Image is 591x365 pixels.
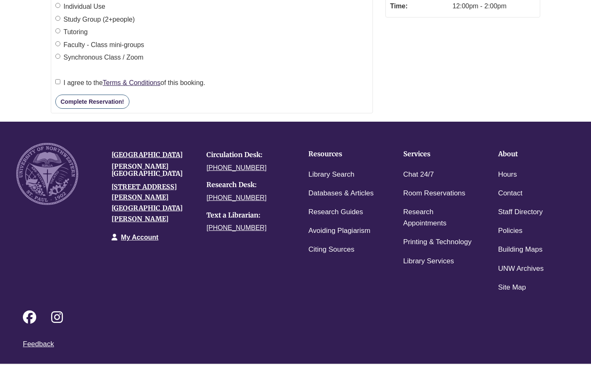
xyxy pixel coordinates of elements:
a: Research Guides [308,206,363,218]
label: Individual Use [55,1,106,12]
a: Hours [498,169,517,181]
label: Faculty - Class mini-groups [55,40,144,50]
label: Synchronous Class / Zoom [55,52,144,63]
a: UNW Archives [498,263,544,275]
input: Tutoring [55,28,60,33]
label: I agree to the of this booking. [55,77,206,88]
a: Avoiding Plagiarism [308,225,370,237]
input: Individual Use [55,3,60,8]
a: Databases & Articles [308,187,374,200]
label: Study Group (2+people) [55,14,135,25]
a: Staff Directory [498,206,543,218]
a: Site Map [498,282,526,294]
a: Policies [498,225,523,237]
button: Complete Reservation! [55,95,129,109]
a: [PHONE_NUMBER] [206,194,266,201]
h4: Resources [308,150,377,158]
input: Synchronous Class / Zoom [55,54,60,59]
h4: Text a Librarian: [206,212,289,219]
a: Terms & Conditions [103,79,161,86]
a: Building Maps [498,244,543,256]
a: Research Appointments [403,206,472,230]
h4: Research Desk: [206,181,289,189]
input: I agree to theTerms & Conditionsof this booking. [55,79,60,84]
a: Printing & Technology [403,236,472,248]
a: Library Search [308,169,355,181]
a: Contact [498,187,523,200]
a: My Account [121,234,159,241]
h4: About [498,150,567,158]
a: Library Services [403,255,454,267]
h4: [PERSON_NAME][GEOGRAPHIC_DATA] [112,163,194,177]
h4: Services [403,150,472,158]
a: [GEOGRAPHIC_DATA] [112,150,183,159]
i: Follow on Facebook [23,310,36,324]
label: Tutoring [55,27,88,37]
a: [PHONE_NUMBER] [206,224,266,231]
img: UNW seal [16,143,78,205]
a: [STREET_ADDRESS][PERSON_NAME][GEOGRAPHIC_DATA][PERSON_NAME] [112,182,183,223]
i: Follow on Instagram [51,310,63,324]
a: Chat 24/7 [403,169,434,181]
input: Faculty - Class mini-groups [55,41,60,46]
input: Study Group (2+people) [55,16,60,21]
a: Room Reservations [403,187,465,200]
a: Feedback [23,340,54,348]
a: [PHONE_NUMBER] [206,164,266,171]
a: Citing Sources [308,244,355,256]
h4: Circulation Desk: [206,151,289,159]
